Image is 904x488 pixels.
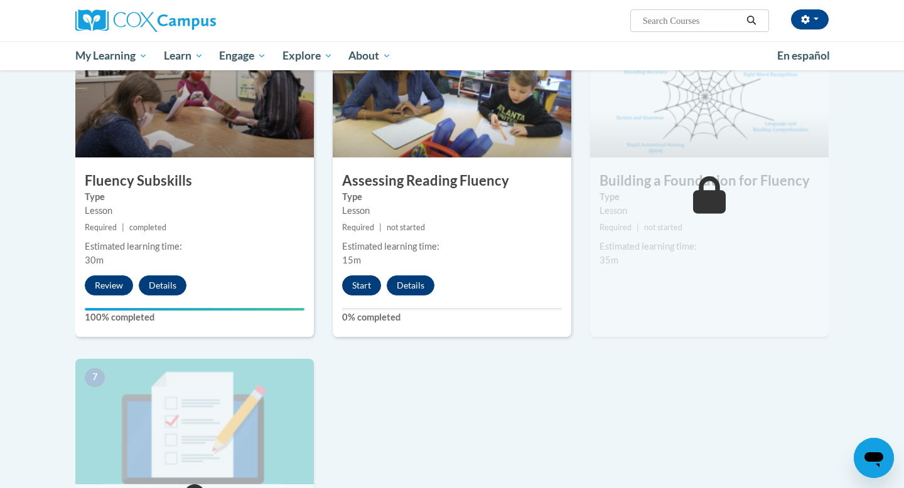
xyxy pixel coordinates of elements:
[600,190,819,204] label: Type
[600,255,618,265] span: 35m
[379,223,382,232] span: |
[642,13,742,28] input: Search Courses
[342,190,562,204] label: Type
[600,204,819,218] div: Lesson
[644,223,682,232] span: not started
[85,368,105,387] span: 7
[85,255,104,265] span: 30m
[122,223,124,232] span: |
[56,41,847,70] div: Main menu
[85,223,117,232] span: Required
[282,48,333,63] span: Explore
[742,13,761,28] button: Search
[342,204,562,218] div: Lesson
[342,223,374,232] span: Required
[333,171,571,191] h3: Assessing Reading Fluency
[85,204,304,218] div: Lesson
[590,32,829,157] img: Course Image
[348,48,391,63] span: About
[75,359,314,484] img: Course Image
[85,275,133,295] button: Review
[85,308,304,310] div: Your progress
[387,275,434,295] button: Details
[342,275,381,295] button: Start
[219,48,266,63] span: Engage
[333,32,571,157] img: Course Image
[387,223,425,232] span: not started
[342,255,361,265] span: 15m
[769,43,838,69] a: En español
[854,438,894,478] iframe: Button to launch messaging window
[590,171,829,191] h3: Building a Foundation for Fluency
[274,41,341,70] a: Explore
[75,9,216,32] img: Cox Campus
[600,240,819,253] div: Estimated learning time:
[637,223,639,232] span: |
[85,190,304,204] label: Type
[341,41,400,70] a: About
[139,275,186,295] button: Details
[342,240,562,253] div: Estimated learning time:
[777,49,830,62] span: En español
[85,310,304,324] label: 100% completed
[75,9,314,32] a: Cox Campus
[129,223,166,232] span: completed
[600,223,632,232] span: Required
[75,48,148,63] span: My Learning
[211,41,274,70] a: Engage
[85,240,304,253] div: Estimated learning time:
[164,48,203,63] span: Learn
[156,41,212,70] a: Learn
[75,171,314,191] h3: Fluency Subskills
[75,32,314,157] img: Course Image
[342,310,562,324] label: 0% completed
[67,41,156,70] a: My Learning
[791,9,829,29] button: Account Settings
